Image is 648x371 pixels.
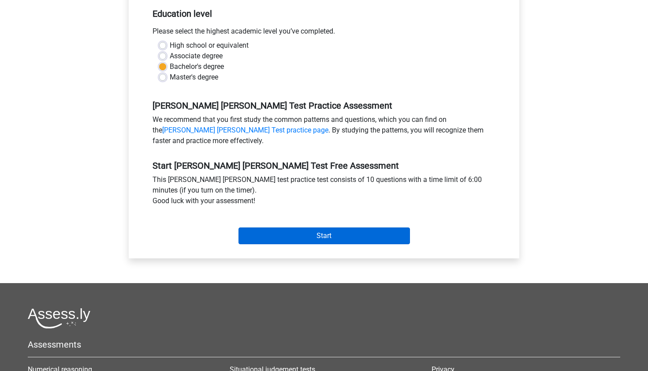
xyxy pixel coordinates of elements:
input: Start [238,227,410,244]
label: Bachelor's degree [170,61,224,72]
img: Assessly logo [28,308,90,329]
h5: Education level [153,5,495,23]
h5: Start [PERSON_NAME] [PERSON_NAME] Test Free Assessment [153,160,495,171]
a: [PERSON_NAME] [PERSON_NAME] Test practice page [162,126,328,134]
div: We recommend that you first study the common patterns and questions, which you can find on the . ... [146,114,502,150]
h5: [PERSON_NAME] [PERSON_NAME] Test Practice Assessment [153,100,495,111]
div: This [PERSON_NAME] [PERSON_NAME] test practice test consists of 10 questions with a time limit of... [146,174,502,210]
label: High school or equivalent [170,40,249,51]
h5: Assessments [28,339,620,350]
label: Associate degree [170,51,223,61]
label: Master's degree [170,72,218,83]
div: Please select the highest academic level you’ve completed. [146,26,502,40]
